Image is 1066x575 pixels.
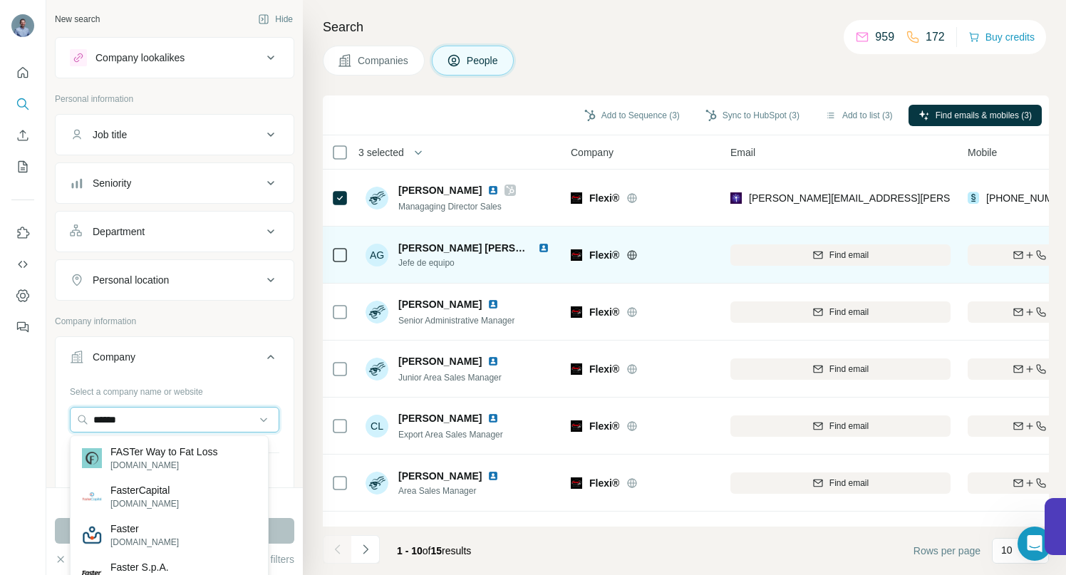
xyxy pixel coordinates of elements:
[11,154,34,180] button: My lists
[358,145,404,160] span: 3 selected
[56,214,294,249] button: Department
[730,145,755,160] span: Email
[730,358,951,380] button: Find email
[398,316,514,326] span: Senior Administrative Manager
[366,415,388,437] div: CL
[467,53,500,68] span: People
[487,299,499,310] img: LinkedIn logo
[936,109,1032,122] span: Find emails & mobiles (3)
[571,306,582,318] img: Logo of Flexi®
[589,305,619,319] span: Flexi®
[55,13,100,26] div: New search
[56,166,294,200] button: Seniority
[431,545,443,556] span: 15
[968,145,997,160] span: Mobile
[589,248,619,262] span: Flexi®
[55,315,294,328] p: Company information
[730,472,951,494] button: Find email
[82,525,102,545] img: Faster
[487,185,499,196] img: LinkedIn logo
[110,560,179,574] p: Faster S.p.A.
[398,202,502,212] span: Managaging Director Sales
[487,413,499,424] img: LinkedIn logo
[351,535,380,564] button: Navigate to next page
[55,552,95,566] button: Clear
[829,420,869,432] span: Find email
[95,51,185,65] div: Company lookalikes
[323,17,1049,37] h4: Search
[11,91,34,117] button: Search
[11,220,34,246] button: Use Surfe on LinkedIn
[93,350,135,364] div: Company
[397,545,471,556] span: results
[366,187,388,209] img: Avatar
[589,191,619,205] span: Flexi®
[571,249,582,261] img: Logo of Flexi®
[589,476,619,490] span: Flexi®
[1018,527,1052,561] iframe: Intercom live chat
[829,477,869,489] span: Find email
[829,306,869,318] span: Find email
[487,470,499,482] img: LinkedIn logo
[571,363,582,375] img: Logo of Flexi®
[56,41,294,75] button: Company lookalikes
[914,544,980,558] span: Rows per page
[93,224,145,239] div: Department
[110,497,179,510] p: [DOMAIN_NAME]
[11,14,34,37] img: Avatar
[398,242,569,254] span: [PERSON_NAME] [PERSON_NAME]
[968,27,1035,47] button: Buy credits
[875,29,894,46] p: 959
[398,469,482,483] span: [PERSON_NAME]
[11,252,34,277] button: Use Surfe API
[571,477,582,489] img: Logo of Flexi®
[589,419,619,433] span: Flexi®
[1001,543,1013,557] p: 10
[398,373,502,383] span: Junior Area Sales Manager
[110,445,217,459] p: FASTer Way to Fat Loss
[815,105,903,126] button: Add to list (3)
[93,128,127,142] div: Job title
[11,314,34,340] button: Feedback
[968,191,979,205] img: provider surfe logo
[110,522,179,536] p: Faster
[56,340,294,380] button: Company
[398,411,482,425] span: [PERSON_NAME]
[82,487,102,507] img: FasterCapital
[487,356,499,367] img: LinkedIn logo
[93,273,169,287] div: Personal location
[926,29,945,46] p: 172
[571,420,582,432] img: Logo of Flexi®
[70,380,279,398] div: Select a company name or website
[398,183,482,197] span: [PERSON_NAME]
[571,192,582,204] img: Logo of Flexi®
[397,545,423,556] span: 1 - 10
[909,105,1042,126] button: Find emails & mobiles (3)
[398,430,503,440] span: Export Area Sales Manager
[93,176,131,190] div: Seniority
[398,485,504,497] span: Area Sales Manager
[829,363,869,375] span: Find email
[110,483,179,497] p: FasterCapital
[829,249,869,261] span: Find email
[366,301,388,323] img: Avatar
[423,545,431,556] span: of
[11,123,34,148] button: Enrich CSV
[56,118,294,152] button: Job title
[538,242,549,254] img: LinkedIn logo
[398,354,482,368] span: [PERSON_NAME]
[730,415,951,437] button: Find email
[11,283,34,309] button: Dashboard
[82,448,102,468] img: FASTer Way to Fat Loss
[56,263,294,297] button: Personal location
[366,472,388,494] img: Avatar
[358,53,410,68] span: Companies
[11,60,34,86] button: Quick start
[398,257,555,269] span: Jefe de equipo
[366,358,388,380] img: Avatar
[366,244,388,266] div: AG
[730,191,742,205] img: provider leadmagic logo
[110,459,217,472] p: [DOMAIN_NAME]
[589,362,619,376] span: Flexi®
[110,536,179,549] p: [DOMAIN_NAME]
